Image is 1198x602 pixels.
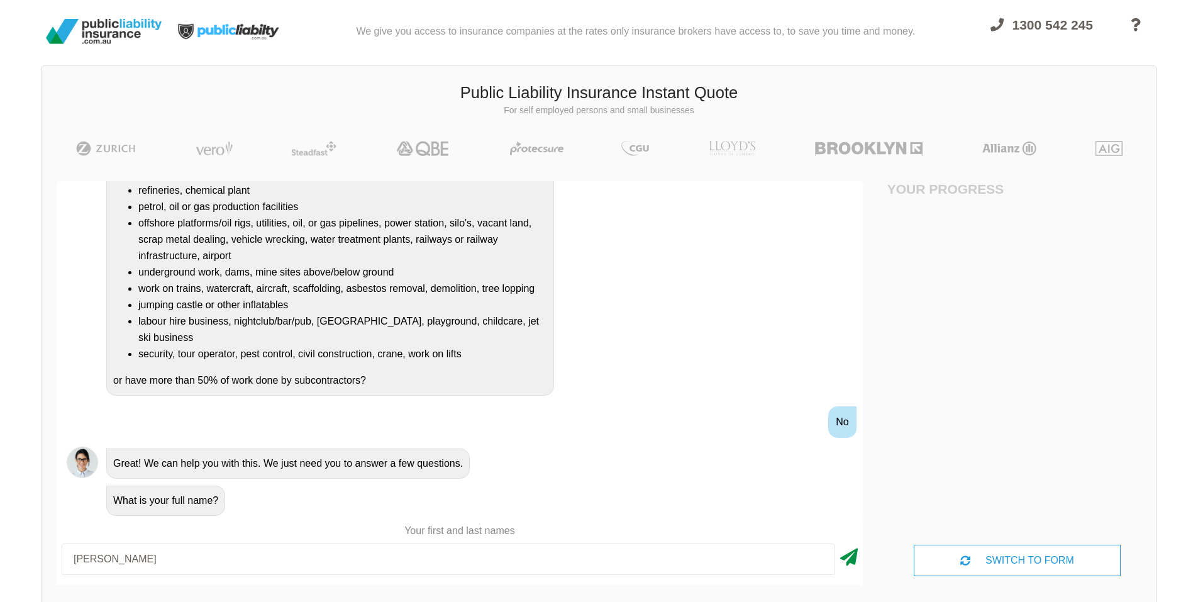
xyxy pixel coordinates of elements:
input: Your first and last names [62,543,835,575]
div: What is your full name? [106,486,225,516]
img: CGU | Public Liability Insurance [616,141,654,156]
li: security, tour operator, pest control, civil construction, crane, work on lifts [138,346,547,362]
li: jumping castle or other inflatables [138,297,547,313]
li: offshore platforms/oil rigs, utilities, oil, or gas pipelines, power station, silo's, vacant land... [138,215,547,264]
span: 1300 542 245 [1012,18,1093,32]
li: refineries, chemical plant [138,182,547,199]
img: AIG | Public Liability Insurance [1090,141,1128,156]
img: Vero | Public Liability Insurance [190,141,238,156]
img: Allianz | Public Liability Insurance [976,141,1043,156]
li: underground work, dams, mine sites above/below ground [138,264,547,281]
p: For self employed persons and small businesses [51,104,1147,117]
h4: Your Progress [887,181,1018,197]
img: Public Liability Insurance [41,14,167,49]
div: Do you undertake any work on or operate a business that is/has a: or have more than 50% of work d... [106,159,554,396]
p: Your first and last names [57,524,863,538]
li: petrol, oil or gas production facilities [138,199,547,215]
div: No [828,406,856,438]
img: Protecsure | Public Liability Insurance [505,141,568,156]
div: Great! We can help you with this. We just need you to answer a few questions. [106,449,470,479]
li: work on trains, watercraft, aircraft, scaffolding, asbestos removal, demolition, tree lopping [138,281,547,297]
img: Chatbot | PLI [67,447,98,478]
img: Steadfast | Public Liability Insurance [286,141,341,156]
img: Public Liability Insurance Light [167,5,292,58]
div: SWITCH TO FORM [914,545,1120,576]
a: 1300 542 245 [979,10,1104,58]
div: We give you access to insurance companies at the rates only insurance brokers have access to, to ... [356,5,915,58]
img: Brooklyn | Public Liability Insurance [810,141,928,156]
img: LLOYD's | Public Liability Insurance [702,141,762,156]
img: Zurich | Public Liability Insurance [70,141,141,156]
img: QBE | Public Liability Insurance [389,141,457,156]
li: labour hire business, nightclub/bar/pub, [GEOGRAPHIC_DATA], playground, childcare, jet ski business [138,313,547,346]
h3: Public Liability Insurance Instant Quote [51,82,1147,104]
